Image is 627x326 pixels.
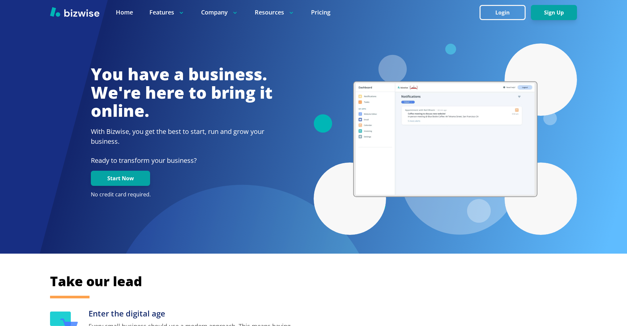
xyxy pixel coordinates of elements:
button: Login [480,5,526,20]
h1: You have a business. We're here to bring it online. [91,65,273,120]
h2: With Bizwise, you get the best to start, run and grow your business. [91,127,273,146]
a: Pricing [311,8,330,16]
p: Resources [255,8,295,16]
p: Ready to transform your business? [91,156,273,165]
h3: Enter the digital age [89,308,297,319]
a: Start Now [91,175,150,182]
p: Features [149,8,185,16]
button: Start Now [91,171,150,186]
a: Login [480,10,531,16]
a: Home [116,8,133,16]
h2: Take our lead [50,272,544,290]
img: Bizwise Logo [50,7,99,17]
a: Sign Up [531,10,577,16]
button: Sign Up [531,5,577,20]
p: Company [201,8,238,16]
p: No credit card required. [91,191,273,198]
